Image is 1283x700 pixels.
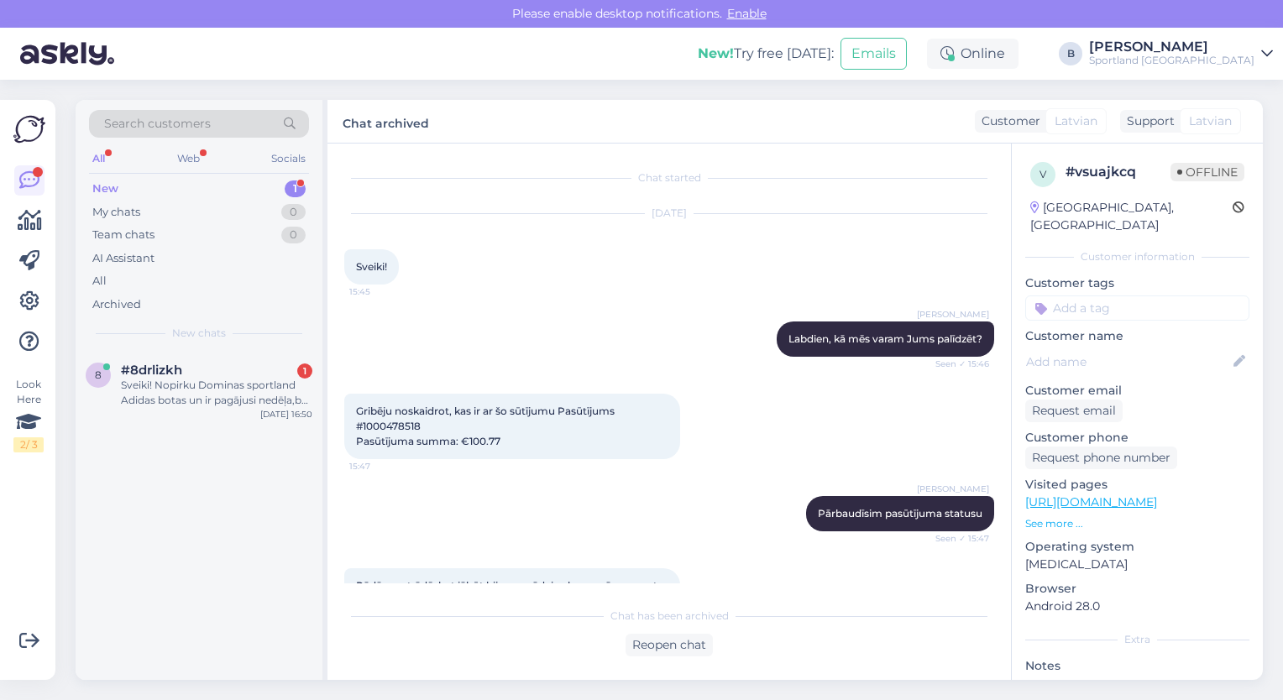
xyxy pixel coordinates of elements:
[1025,382,1249,400] p: Customer email
[356,405,617,447] span: Gribēju noskaidrot, kas ir ar šo sūtījumu Pasūtījums #1000478518 Pasūtījuma summa: €100.77
[1025,447,1177,469] div: Request phone number
[174,148,203,170] div: Web
[92,296,141,313] div: Archived
[722,6,772,21] span: Enable
[1089,40,1273,67] a: [PERSON_NAME]Sportland [GEOGRAPHIC_DATA]
[13,437,44,452] div: 2 / 3
[1025,516,1249,531] p: See more ...
[1189,112,1232,130] span: Latvian
[975,112,1040,130] div: Customer
[13,377,44,452] div: Look Here
[1025,249,1249,264] div: Customer information
[356,260,387,273] span: Sveiki!
[788,332,982,345] span: Labdien, kā mēs varam Jums palīdzēt?
[626,634,713,656] div: Reopen chat
[92,250,154,267] div: AI Assistant
[1025,274,1249,292] p: Customer tags
[92,204,140,221] div: My chats
[1089,40,1254,54] div: [PERSON_NAME]
[840,38,907,70] button: Emails
[1066,162,1170,182] div: # vsuajkcq
[917,483,989,495] span: [PERSON_NAME]
[95,368,102,381] span: 8
[1025,295,1249,321] input: Add a tag
[698,45,734,61] b: New!
[281,227,306,243] div: 0
[1025,476,1249,494] p: Visited pages
[92,180,118,197] div: New
[92,273,107,290] div: All
[1055,112,1097,130] span: Latvian
[89,148,108,170] div: All
[927,39,1019,69] div: Online
[1025,429,1249,447] p: Customer phone
[281,204,306,221] div: 0
[1039,168,1046,180] span: v
[926,532,989,545] span: Seen ✓ 15:47
[121,363,182,378] span: #8drlizkh
[698,44,834,64] div: Try free [DATE]:
[926,358,989,370] span: Seen ✓ 15:46
[1059,42,1082,65] div: B
[1025,657,1249,675] p: Notes
[260,408,312,421] div: [DATE] 16:50
[13,113,45,145] img: Askly Logo
[1025,598,1249,615] p: Android 28.0
[285,180,306,197] div: 1
[1025,400,1123,422] div: Request email
[1025,632,1249,647] div: Extra
[1030,199,1233,234] div: [GEOGRAPHIC_DATA], [GEOGRAPHIC_DATA]
[121,378,312,408] div: Sveiki! Nopirku Dominas sportland Adidas botas un ir pagājusi nedēļa,bet vienai botai ir dīvaina ...
[1089,54,1254,67] div: Sportland [GEOGRAPHIC_DATA]
[1025,556,1249,573] p: [MEDICAL_DATA]
[1026,353,1230,371] input: Add name
[297,363,312,379] div: 1
[268,148,309,170] div: Socials
[1025,327,1249,345] p: Customer name
[172,326,226,341] span: New chats
[344,170,994,185] div: Chat started
[1120,112,1175,130] div: Support
[356,579,668,607] span: Rādās apstrādē, bet jābūt bija puegādei vakar, arnāca e-pasts, ka ir ceļā.
[343,110,429,133] label: Chat archived
[818,507,982,520] span: Pārbaudīsim pasūtījuma statusu
[1025,580,1249,598] p: Browser
[344,206,994,221] div: [DATE]
[917,308,989,321] span: [PERSON_NAME]
[1170,163,1244,181] span: Offline
[104,115,211,133] span: Search customers
[349,460,412,473] span: 15:47
[92,227,154,243] div: Team chats
[1025,538,1249,556] p: Operating system
[349,285,412,298] span: 15:45
[1025,494,1157,509] a: [URL][DOMAIN_NAME]
[610,609,729,624] span: Chat has been archived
